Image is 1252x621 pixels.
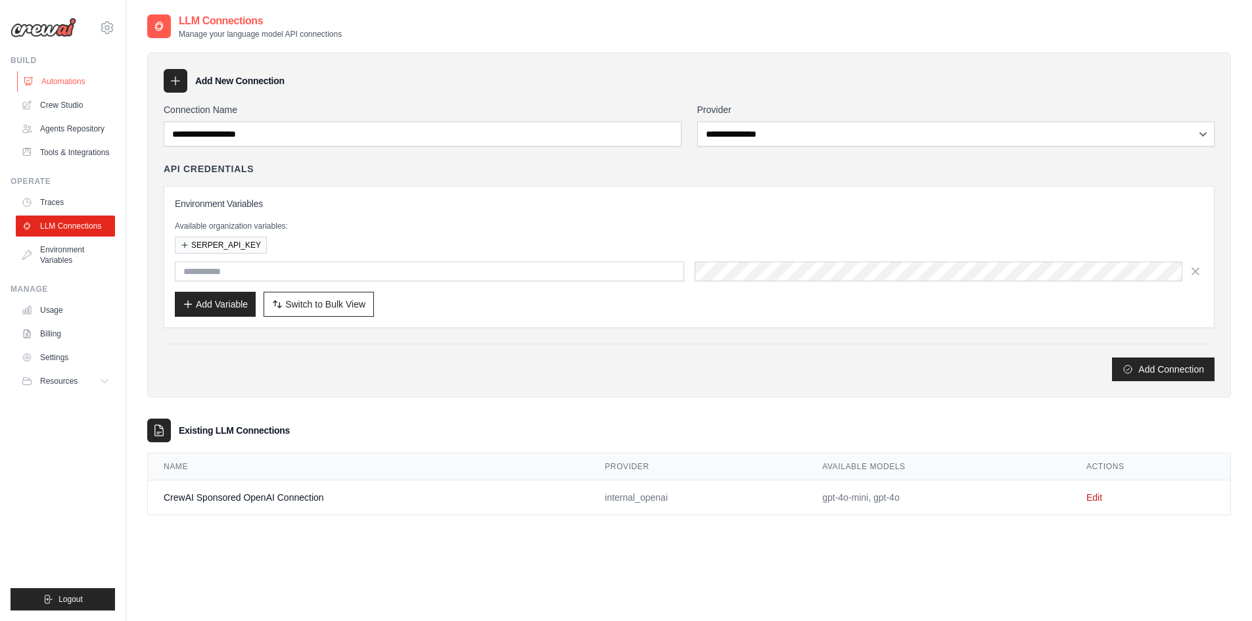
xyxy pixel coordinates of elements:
h3: Existing LLM Connections [179,424,290,437]
button: Switch to Bulk View [264,292,374,317]
a: Automations [17,71,116,92]
th: Provider [589,453,806,480]
a: Tools & Integrations [16,142,115,163]
button: Resources [16,371,115,392]
label: Provider [697,103,1215,116]
a: Billing [16,323,115,344]
h2: LLM Connections [179,13,342,29]
span: Resources [40,376,78,386]
h3: Environment Variables [175,197,1203,210]
th: Name [148,453,589,480]
a: Edit [1086,492,1102,503]
button: SERPER_API_KEY [175,237,267,254]
div: Operate [11,176,115,187]
a: Traces [16,192,115,213]
div: Build [11,55,115,66]
a: Environment Variables [16,239,115,271]
span: Logout [58,594,83,605]
button: Add Connection [1112,357,1215,381]
a: Usage [16,300,115,321]
td: internal_openai [589,480,806,515]
a: Agents Repository [16,118,115,139]
div: Manage [11,284,115,294]
a: Crew Studio [16,95,115,116]
a: Settings [16,347,115,368]
td: gpt-4o-mini, gpt-4o [806,480,1071,515]
a: LLM Connections [16,216,115,237]
button: Logout [11,588,115,610]
button: Add Variable [175,292,256,317]
p: Manage your language model API connections [179,29,342,39]
th: Available Models [806,453,1071,480]
img: Logo [11,18,76,37]
span: Switch to Bulk View [285,298,365,311]
p: Available organization variables: [175,221,1203,231]
h3: Add New Connection [195,74,285,87]
td: CrewAI Sponsored OpenAI Connection [148,480,589,515]
h4: API Credentials [164,162,254,175]
label: Connection Name [164,103,682,116]
th: Actions [1071,453,1230,480]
